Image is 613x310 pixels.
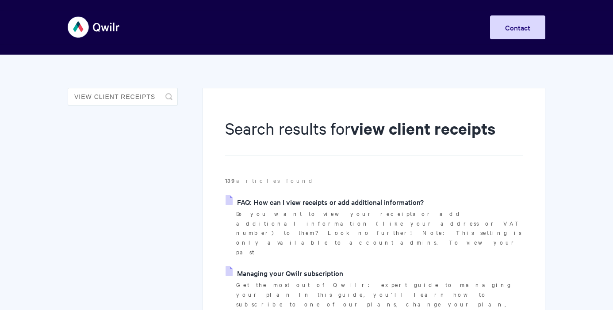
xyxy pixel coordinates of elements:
[225,117,523,155] h1: Search results for
[68,11,120,44] img: Qwilr Help Center
[225,176,236,185] strong: 139
[490,15,545,39] a: Contact
[226,266,343,280] a: Managing your Qwilr subscription
[225,176,523,185] p: articles found
[236,209,523,257] p: Do you want to view your receipts or add additional information (like your address or VAT number)...
[226,195,424,208] a: FAQ: How can I view receipts or add additional information?
[350,117,495,139] strong: view client receipts
[68,88,178,106] input: Search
